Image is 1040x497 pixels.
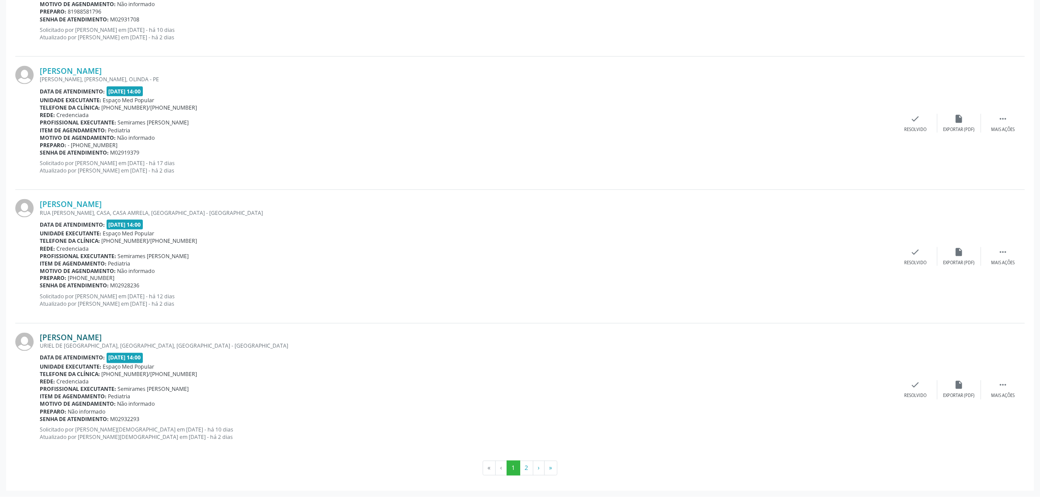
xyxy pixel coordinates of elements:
b: Senha de atendimento: [40,416,109,423]
span: - [PHONE_NUMBER] [68,142,118,149]
div: Resolvido [904,260,926,266]
b: Senha de atendimento: [40,16,109,23]
span: Semirames [PERSON_NAME] [118,252,189,260]
b: Rede: [40,111,55,119]
ul: Pagination [15,461,1025,476]
span: [PHONE_NUMBER]/[PHONE_NUMBER] [102,371,197,378]
a: [PERSON_NAME] [40,199,102,209]
span: Não informado [68,408,106,416]
span: Semirames [PERSON_NAME] [118,386,189,393]
b: Data de atendimento: [40,88,105,95]
p: Solicitado por [PERSON_NAME][DEMOGRAPHIC_DATA] em [DATE] - há 10 dias Atualizado por [PERSON_NAME... [40,426,894,441]
img: img [15,333,34,351]
i: insert_drive_file [954,380,964,390]
i: check [911,114,920,124]
div: Resolvido [904,127,926,133]
b: Preparo: [40,8,66,15]
div: URIEL DE [GEOGRAPHIC_DATA], [GEOGRAPHIC_DATA], [GEOGRAPHIC_DATA] - [GEOGRAPHIC_DATA] [40,342,894,350]
b: Telefone da clínica: [40,371,100,378]
span: Semirames [PERSON_NAME] [118,119,189,126]
b: Profissional executante: [40,252,116,260]
div: [PERSON_NAME], [PERSON_NAME], OLINDA - PE [40,76,894,83]
b: Data de atendimento: [40,354,105,362]
b: Item de agendamento: [40,260,107,267]
b: Rede: [40,245,55,252]
span: [PHONE_NUMBER]/[PHONE_NUMBER] [102,104,197,111]
span: [DATE] 14:00 [107,353,143,363]
span: 81988581796 [68,8,102,15]
span: Não informado [117,267,155,275]
span: [PHONE_NUMBER] [68,275,115,282]
b: Unidade executante: [40,363,101,371]
span: M02919379 [111,149,140,156]
span: Pediatria [108,260,131,267]
i: insert_drive_file [954,114,964,124]
b: Motivo de agendamento: [40,267,116,275]
img: img [15,199,34,217]
button: Go to last page [544,461,557,476]
b: Profissional executante: [40,119,116,126]
p: Solicitado por [PERSON_NAME] em [DATE] - há 17 dias Atualizado por [PERSON_NAME] em [DATE] - há 2... [40,159,894,174]
span: Credenciada [57,378,89,386]
div: RUA [PERSON_NAME], CASA, CASA AMRELA, [GEOGRAPHIC_DATA] - [GEOGRAPHIC_DATA] [40,209,894,217]
span: Espaço Med Popular [103,230,155,237]
span: Não informado [117,400,155,408]
div: Mais ações [991,393,1015,399]
i:  [998,247,1008,257]
p: Solicitado por [PERSON_NAME] em [DATE] - há 10 dias Atualizado por [PERSON_NAME] em [DATE] - há 2... [40,26,894,41]
div: Mais ações [991,260,1015,266]
i: insert_drive_file [954,247,964,257]
i:  [998,380,1008,390]
span: Pediatria [108,127,131,134]
b: Preparo: [40,142,66,149]
a: [PERSON_NAME] [40,66,102,76]
div: Resolvido [904,393,926,399]
div: Exportar (PDF) [943,260,975,266]
button: Go to page 1 [507,461,520,476]
span: Não informado [117,134,155,142]
span: Espaço Med Popular [103,363,155,371]
b: Telefone da clínica: [40,104,100,111]
b: Rede: [40,378,55,386]
div: Mais ações [991,127,1015,133]
span: [PHONE_NUMBER]/[PHONE_NUMBER] [102,237,197,245]
span: Credenciada [57,245,89,252]
p: Solicitado por [PERSON_NAME] em [DATE] - há 12 dias Atualizado por [PERSON_NAME] em [DATE] - há 2... [40,293,894,308]
b: Motivo de agendamento: [40,0,116,8]
button: Go to next page [533,461,545,476]
span: M02932293 [111,416,140,423]
div: Exportar (PDF) [943,393,975,399]
span: M02931708 [111,16,140,23]
b: Profissional executante: [40,386,116,393]
div: Exportar (PDF) [943,127,975,133]
b: Unidade executante: [40,97,101,104]
span: Não informado [117,0,155,8]
b: Item de agendamento: [40,127,107,134]
i:  [998,114,1008,124]
b: Preparo: [40,275,66,282]
img: img [15,66,34,84]
span: Espaço Med Popular [103,97,155,104]
b: Unidade executante: [40,230,101,237]
i: check [911,380,920,390]
span: [DATE] 14:00 [107,86,143,97]
a: [PERSON_NAME] [40,333,102,342]
span: [DATE] 14:00 [107,220,143,230]
span: M02928236 [111,282,140,290]
i: check [911,247,920,257]
span: Credenciada [57,111,89,119]
span: Pediatria [108,393,131,400]
b: Preparo: [40,408,66,416]
button: Go to page 2 [520,461,533,476]
b: Senha de atendimento: [40,282,109,290]
b: Telefone da clínica: [40,237,100,245]
b: Item de agendamento: [40,393,107,400]
b: Motivo de agendamento: [40,400,116,408]
b: Senha de atendimento: [40,149,109,156]
b: Motivo de agendamento: [40,134,116,142]
b: Data de atendimento: [40,221,105,228]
